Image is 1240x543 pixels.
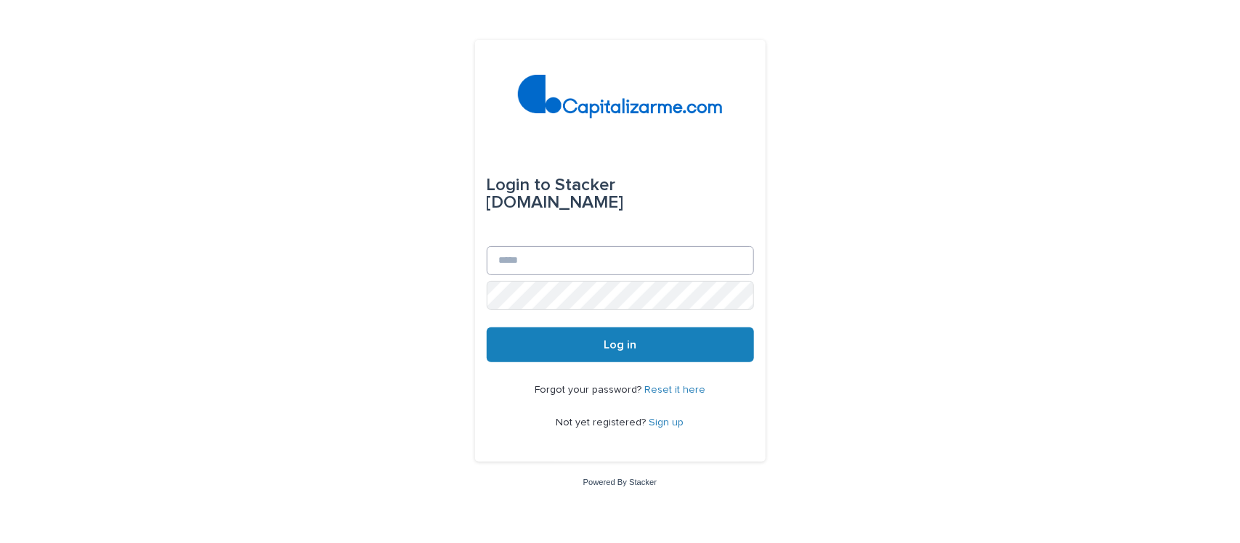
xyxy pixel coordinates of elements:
button: Log in [487,327,754,362]
a: Reset it here [644,385,705,395]
a: Powered By Stacker [583,478,657,486]
span: Log in [604,339,636,351]
span: Not yet registered? [556,417,649,428]
div: Stacker [DOMAIN_NAME] [487,165,754,223]
span: Login to [487,176,551,194]
span: Forgot your password? [535,385,644,395]
img: 4arMvv9wSvmHTHbXwTim [518,75,722,118]
a: Sign up [649,417,684,428]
